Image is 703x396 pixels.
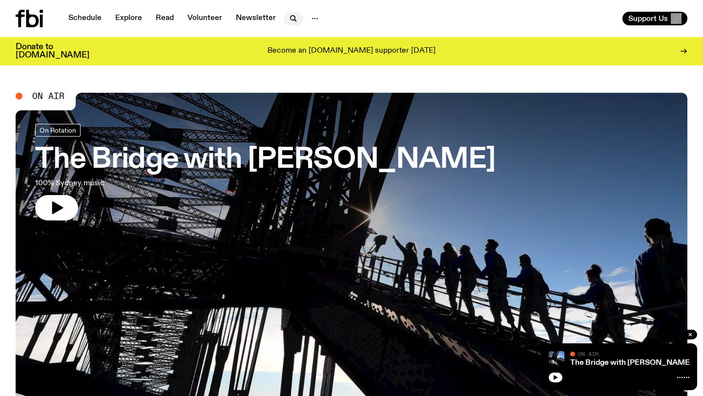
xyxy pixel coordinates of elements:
[570,359,692,367] a: The Bridge with [PERSON_NAME]
[35,124,81,137] a: On Rotation
[549,351,564,367] img: People climb Sydney's Harbour Bridge
[109,12,148,25] a: Explore
[182,12,228,25] a: Volunteer
[32,92,64,100] span: On Air
[268,47,435,56] p: Become an [DOMAIN_NAME] supporter [DATE]
[578,351,599,357] span: On Air
[35,124,496,220] a: The Bridge with [PERSON_NAME]100% Sydney music
[628,14,668,23] span: Support Us
[150,12,180,25] a: Read
[230,12,282,25] a: Newsletter
[622,12,687,25] button: Support Us
[35,146,496,174] h3: The Bridge with [PERSON_NAME]
[62,12,107,25] a: Schedule
[40,126,76,134] span: On Rotation
[35,178,285,189] p: 100% Sydney music
[16,43,89,59] h3: Donate to [DOMAIN_NAME]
